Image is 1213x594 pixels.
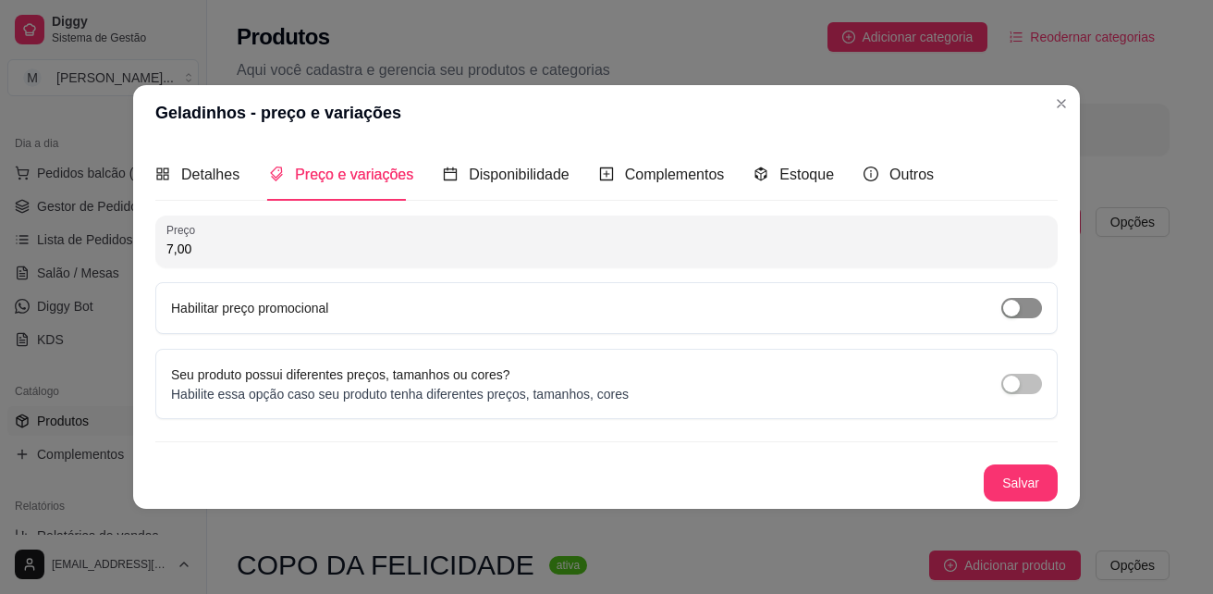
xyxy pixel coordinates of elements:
[295,167,413,182] span: Preço e variações
[166,222,202,238] label: Preço
[181,167,239,182] span: Detalhes
[1047,89,1076,118] button: Close
[171,367,510,382] label: Seu produto possui diferentes preços, tamanhos ou cores?
[984,464,1058,501] button: Salvar
[754,167,768,181] span: code-sandbox
[171,301,328,316] label: Habilitar preço promocional
[469,167,570,182] span: Disponibilidade
[166,240,1047,258] input: Preço
[625,167,725,182] span: Complementos
[155,167,170,181] span: appstore
[171,385,629,403] p: Habilite essa opção caso seu produto tenha diferentes preços, tamanhos, cores
[889,167,934,182] span: Outros
[269,167,284,181] span: tags
[779,167,834,182] span: Estoque
[599,167,614,181] span: plus-square
[133,85,1080,141] header: Geladinhos - preço e variações
[443,167,458,181] span: calendar
[864,167,878,181] span: info-circle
